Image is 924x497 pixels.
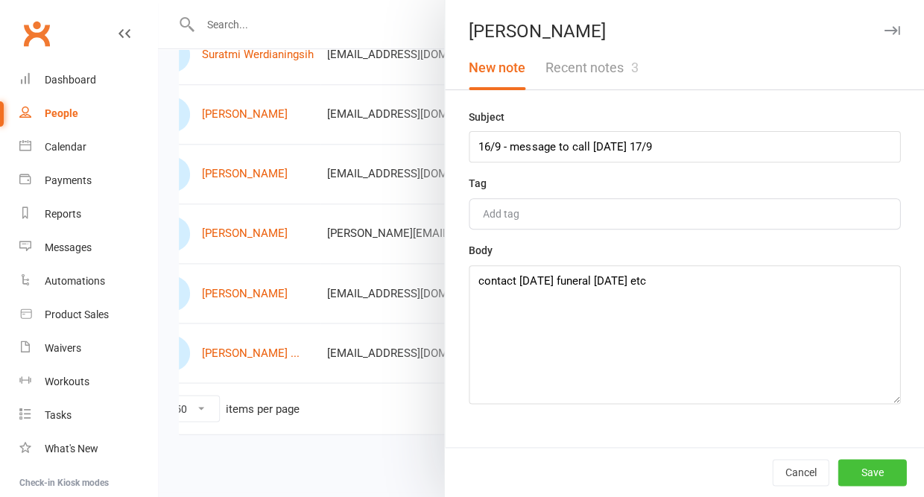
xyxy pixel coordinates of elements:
[19,432,157,466] a: What's New
[469,242,493,259] label: Body
[19,231,157,265] a: Messages
[19,365,157,399] a: Workouts
[459,46,535,89] button: New note
[19,265,157,298] a: Automations
[45,141,86,153] div: Calendar
[18,15,55,52] a: Clubworx
[45,241,92,253] div: Messages
[45,443,98,455] div: What's New
[45,376,89,387] div: Workouts
[535,46,648,89] button: Recent notes3
[19,63,157,97] a: Dashboard
[45,174,92,186] div: Payments
[19,197,157,231] a: Reports
[630,60,638,75] span: 3
[469,265,900,404] textarea: contact [DATE] funeral [DATE] etc
[481,205,534,223] input: Add tag
[19,164,157,197] a: Payments
[19,130,157,164] a: Calendar
[45,74,96,86] div: Dashboard
[838,459,906,486] button: Save
[45,308,109,320] div: Product Sales
[772,459,829,486] button: Cancel
[469,131,900,162] input: Optional
[469,175,487,191] label: Tag
[469,109,504,125] label: Subject
[45,275,105,287] div: Automations
[45,107,78,119] div: People
[45,342,81,354] div: Waivers
[45,208,81,220] div: Reports
[19,399,157,432] a: Tasks
[445,21,924,42] div: [PERSON_NAME]
[19,298,157,332] a: Product Sales
[45,409,72,421] div: Tasks
[19,332,157,365] a: Waivers
[19,97,157,130] a: People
